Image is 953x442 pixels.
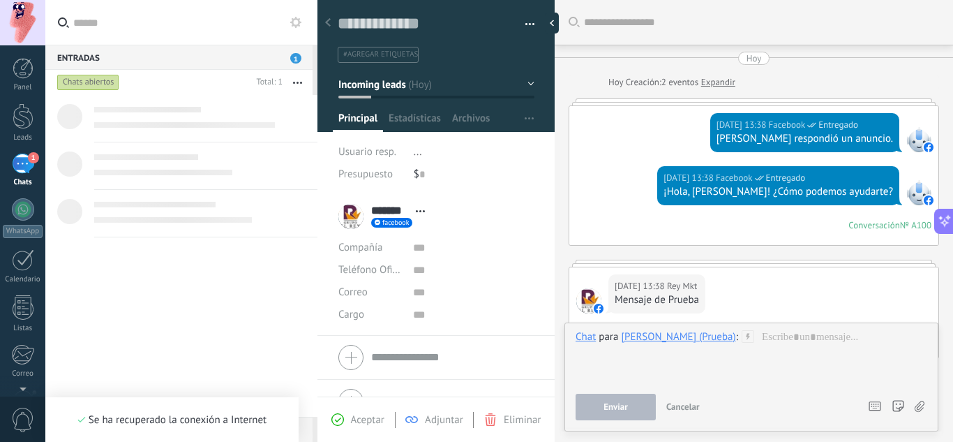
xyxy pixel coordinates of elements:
span: 2 eventos [661,75,698,89]
span: Facebook [716,171,753,185]
div: Creación: [608,75,735,89]
span: Aceptar [351,413,384,427]
span: Eliminar [504,413,541,427]
div: [PERSON_NAME] respondió un anuncio. [716,132,893,146]
div: Panel [3,83,43,92]
span: #agregar etiquetas [343,50,418,59]
span: Estadísticas [389,112,441,132]
span: ... [414,145,422,159]
span: Rey Mkt [576,288,601,314]
a: Expandir [701,75,735,89]
span: Facebook [769,118,806,132]
img: facebook-sm.svg [594,304,603,314]
button: Más [283,70,313,95]
div: Usuario resp. [338,141,403,163]
div: Total: 1 [251,75,283,89]
div: Conversación [848,219,900,231]
div: Chats abiertos [57,74,119,91]
span: Presupuesto [338,168,393,181]
span: 1 [28,152,39,163]
div: № A100 [900,219,931,231]
div: ¡Hola, [PERSON_NAME]! ¿Cómo podemos ayudarte? [663,185,893,199]
span: Usuario resp. [338,145,396,159]
div: Mensaje de Prueba [615,293,699,307]
button: Enviar [576,394,656,420]
span: Entregado [818,118,858,132]
span: : [736,330,738,344]
button: Teléfono Oficina [338,259,403,281]
div: [DATE] 13:38 [663,171,716,185]
span: Adjuntar [425,413,463,427]
span: Archivos [452,112,490,132]
div: Hoy [608,75,626,89]
div: Se ha recuperado la conexión a Internet [77,413,267,427]
span: Facebook [906,127,931,152]
img: facebook-sm.svg [924,142,933,152]
span: Rey Mkt [667,279,697,293]
div: $ [414,163,534,186]
div: Leads [3,133,43,142]
span: Cancelar [666,401,700,413]
div: [DATE] 13:38 [716,118,769,132]
span: Entregado [766,171,806,185]
img: facebook-sm.svg [924,196,933,205]
div: Compañía [338,237,403,259]
div: Cargo [338,304,403,326]
div: Correo [3,369,43,378]
div: Chats [3,178,43,187]
div: Listas [3,324,43,333]
div: Hoy [746,52,762,65]
span: 1 [290,53,301,64]
button: Correo [338,281,368,304]
span: Correo [338,286,368,299]
span: facebook [382,219,409,226]
span: Cargo [338,309,364,320]
span: Enviar [603,402,628,412]
button: Cancelar [661,394,705,420]
span: Teléfono Oficina [338,263,411,277]
div: Calendario [3,275,43,284]
div: Sergio Hernández (Prueba) [621,330,735,343]
div: Entradas [45,45,313,70]
div: WhatsApp [3,225,43,238]
span: Principal [338,112,377,132]
div: [DATE] 13:38 [615,279,667,293]
span: Facebook [906,180,931,205]
div: Presupuesto [338,163,403,186]
div: Ocultar [545,13,559,34]
span: para [599,330,618,344]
